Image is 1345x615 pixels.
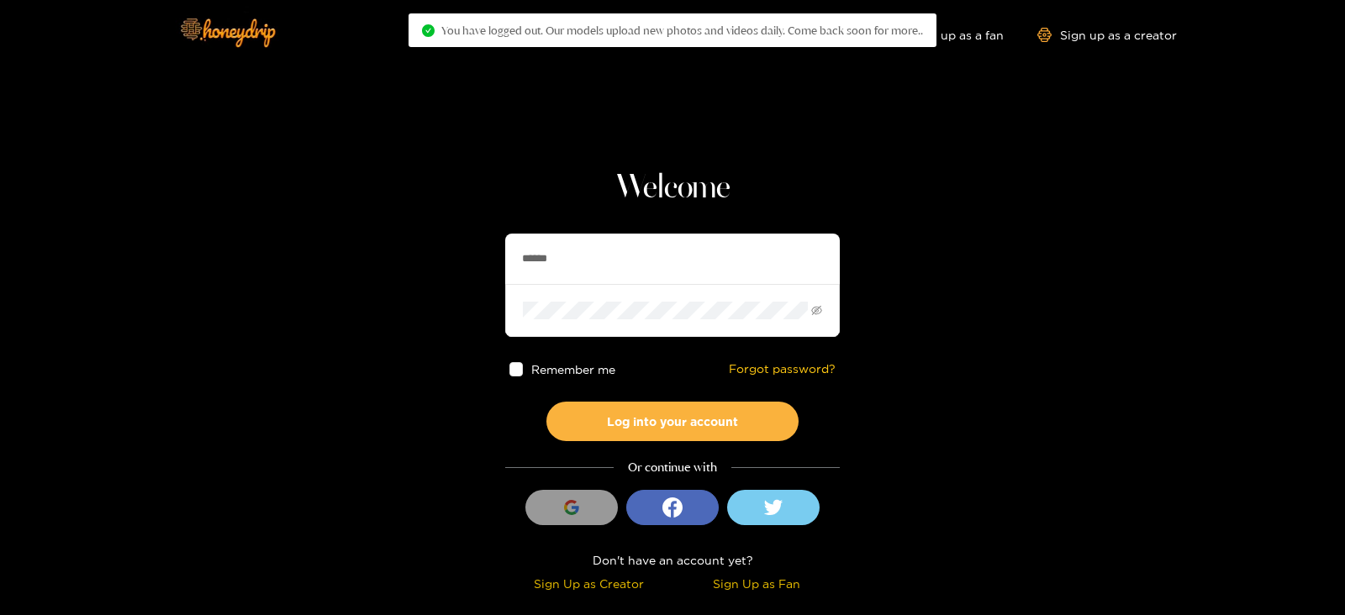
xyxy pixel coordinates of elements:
div: Don't have an account yet? [505,550,840,570]
span: check-circle [422,24,435,37]
span: eye-invisible [811,305,822,316]
div: Or continue with [505,458,840,477]
h1: Welcome [505,168,840,208]
button: Log into your account [546,402,799,441]
span: You have logged out. Our models upload new photos and videos daily. Come back soon for more.. [441,24,923,37]
a: Sign up as a creator [1037,28,1177,42]
a: Sign up as a fan [889,28,1004,42]
span: Remember me [532,363,616,376]
a: Forgot password? [729,362,836,376]
div: Sign Up as Creator [509,574,668,593]
div: Sign Up as Fan [677,574,836,593]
